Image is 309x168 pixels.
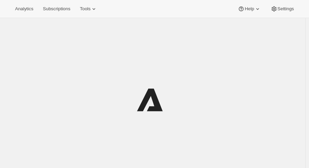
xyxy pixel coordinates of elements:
button: Help [234,4,265,14]
span: Help [245,6,254,12]
span: Tools [80,6,90,12]
button: Tools [76,4,101,14]
span: Subscriptions [43,6,70,12]
button: Settings [267,4,298,14]
span: Analytics [15,6,33,12]
span: Settings [277,6,294,12]
button: Subscriptions [39,4,74,14]
button: Analytics [11,4,37,14]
